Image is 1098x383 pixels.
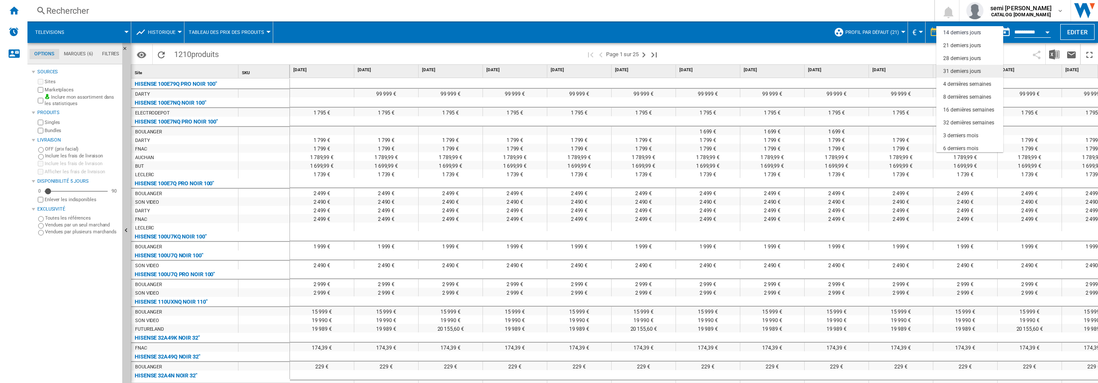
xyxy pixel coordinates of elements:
[943,119,994,127] div: 32 dernières semaines
[943,106,994,114] div: 16 dernières semaines
[943,145,978,152] div: 6 derniers mois
[943,132,978,139] div: 3 derniers mois
[943,29,981,36] div: 14 derniers jours
[943,55,981,62] div: 28 derniers jours
[943,93,991,101] div: 8 dernières semaines
[943,68,981,75] div: 31 derniers jours
[943,81,991,88] div: 4 dernières semaines
[943,42,981,49] div: 21 derniers jours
